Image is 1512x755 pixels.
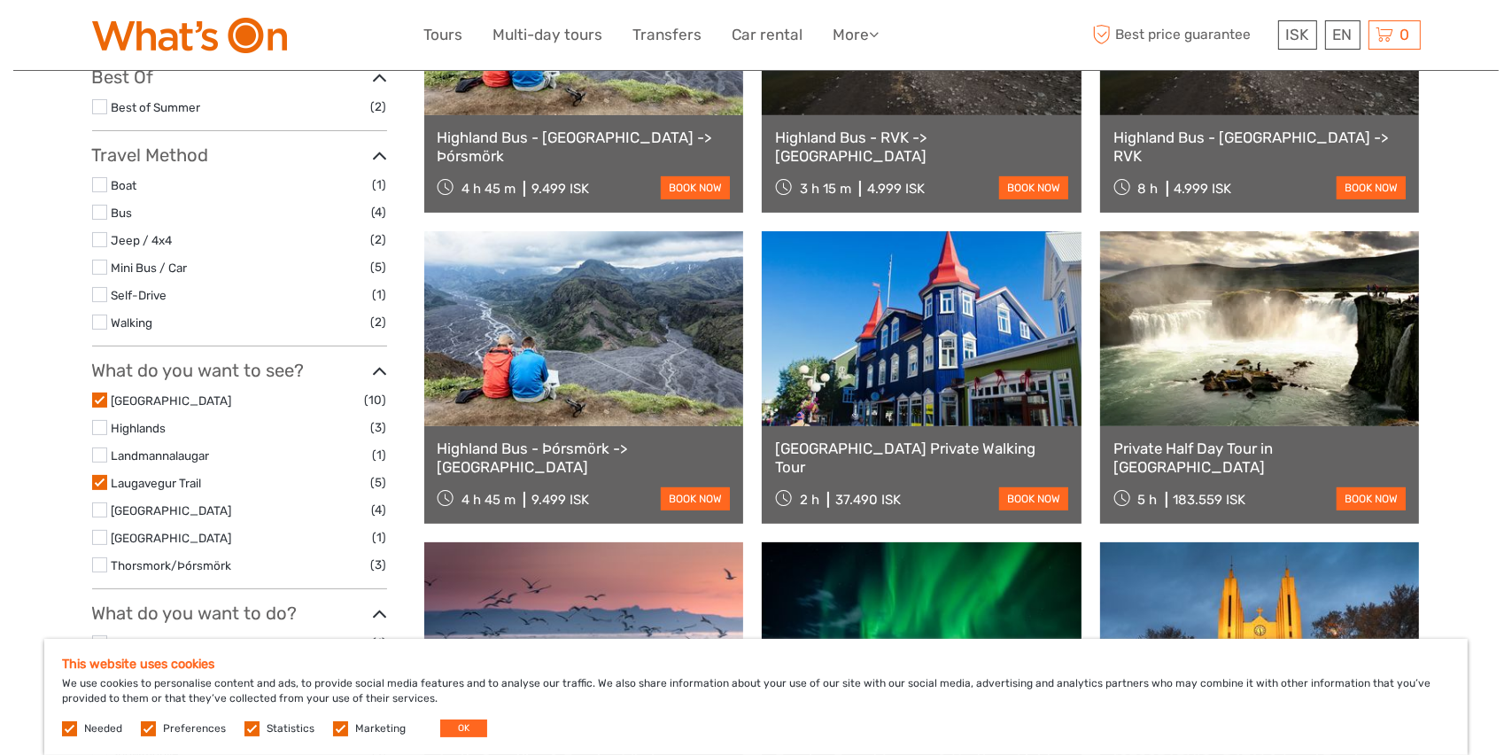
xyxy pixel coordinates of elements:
[372,202,387,222] span: (4)
[112,476,202,490] a: Laugavegur Trail
[112,233,173,247] a: Jeep / 4x4
[112,421,167,435] a: Highlands
[112,288,167,302] a: Self-Drive
[112,261,188,275] a: Mini Bus / Car
[112,448,210,463] a: Landmannalaugar
[531,492,589,508] div: 9.499 ISK
[1175,181,1232,197] div: 4.999 ISK
[775,128,1068,165] a: Highland Bus - RVK -> [GEOGRAPHIC_DATA]
[1138,181,1159,197] span: 8 h
[1113,128,1407,165] a: Highland Bus - [GEOGRAPHIC_DATA] -> RVK
[775,440,1068,476] a: [GEOGRAPHIC_DATA] Private Walking Tour
[1337,487,1406,510] a: book now
[371,555,387,575] span: (3)
[373,445,387,465] span: (1)
[371,472,387,493] span: (5)
[355,721,406,736] label: Marketing
[661,487,730,510] a: book now
[371,417,387,438] span: (3)
[733,22,803,48] a: Car rental
[493,22,603,48] a: Multi-day tours
[1174,492,1246,508] div: 183.559 ISK
[440,720,487,737] button: OK
[800,181,851,197] span: 3 h 15 m
[1398,26,1413,43] span: 0
[84,721,122,736] label: Needed
[461,181,516,197] span: 4 h 45 m
[92,360,387,381] h3: What do you want to see?
[267,721,314,736] label: Statistics
[1325,20,1361,50] div: EN
[1286,26,1309,43] span: ISK
[999,176,1068,199] a: book now
[438,128,731,165] a: Highland Bus - [GEOGRAPHIC_DATA] -> Þórsmörk
[44,639,1468,755] div: We use cookies to personalise content and ads, to provide social media features and to analyse ou...
[372,500,387,520] span: (4)
[1113,440,1407,476] a: Private Half Day Tour in [GEOGRAPHIC_DATA]
[373,527,387,548] span: (1)
[1337,176,1406,199] a: book now
[112,503,232,518] a: [GEOGRAPHIC_DATA]
[92,18,287,53] img: What's On
[371,230,387,250] span: (2)
[371,257,387,277] span: (5)
[112,178,137,192] a: Boat
[1089,20,1274,50] span: Best price guarantee
[112,531,232,545] a: [GEOGRAPHIC_DATA]
[834,22,880,48] a: More
[204,27,225,49] button: Open LiveChat chat widget
[835,492,901,508] div: 37.490 ISK
[867,181,925,197] div: 4.999 ISK
[999,487,1068,510] a: book now
[661,176,730,199] a: book now
[424,22,463,48] a: Tours
[373,175,387,195] span: (1)
[112,558,232,572] a: Thorsmork/Þórsmörk
[92,66,387,88] h3: Best Of
[373,633,387,653] span: (1)
[371,97,387,117] span: (2)
[112,636,171,650] a: Family Fun
[112,100,201,114] a: Best of Summer
[531,181,589,197] div: 9.499 ISK
[25,31,200,45] p: We're away right now. Please check back later!
[112,206,133,220] a: Bus
[92,144,387,166] h3: Travel Method
[163,721,226,736] label: Preferences
[633,22,702,48] a: Transfers
[1138,492,1158,508] span: 5 h
[438,440,731,476] a: Highland Bus - Þórsmörk -> [GEOGRAPHIC_DATA]
[112,315,153,330] a: Walking
[365,390,387,410] span: (10)
[800,492,819,508] span: 2 h
[373,284,387,305] span: (1)
[371,312,387,332] span: (2)
[62,657,1450,672] h5: This website uses cookies
[92,603,387,624] h3: What do you want to do?
[112,393,232,408] a: [GEOGRAPHIC_DATA]
[461,492,516,508] span: 4 h 45 m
